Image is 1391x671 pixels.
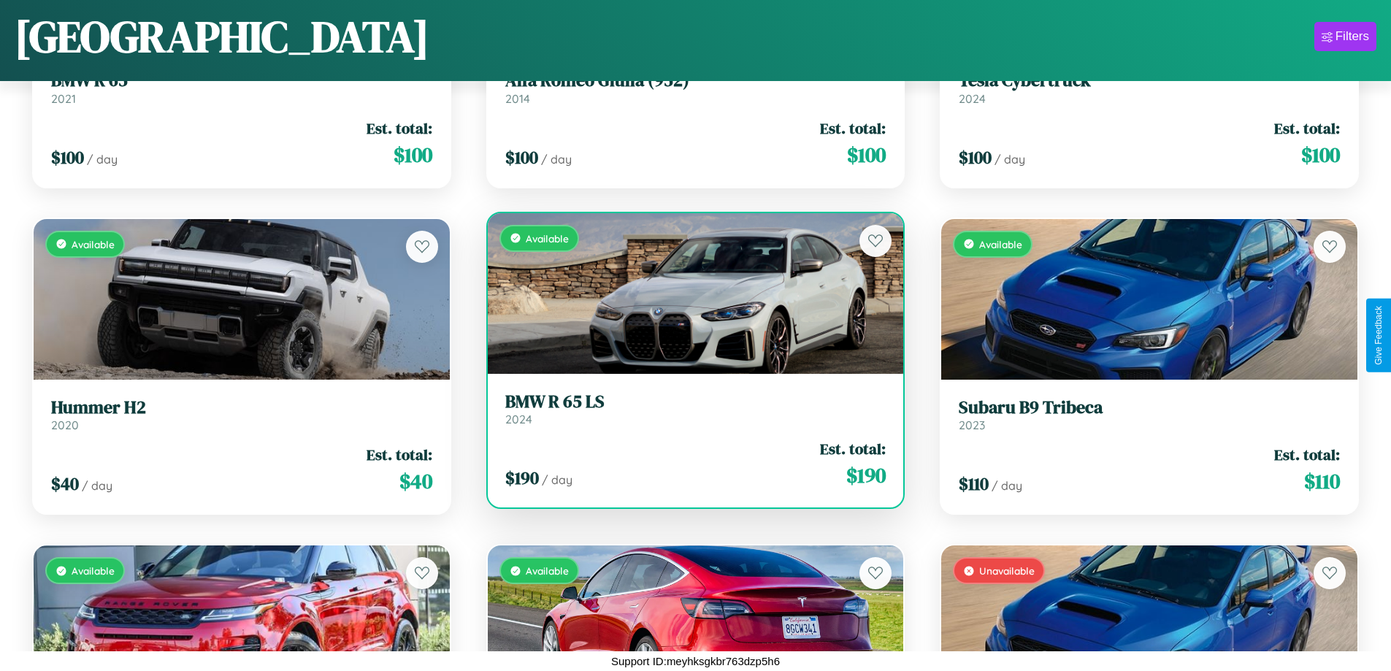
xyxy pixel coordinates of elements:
span: Est. total: [820,118,886,139]
span: / day [992,478,1022,493]
span: Available [526,232,569,245]
span: $ 100 [959,145,992,169]
span: $ 100 [394,140,432,169]
span: 2024 [959,91,986,106]
a: Subaru B9 Tribeca2023 [959,397,1340,433]
button: Filters [1314,22,1376,51]
span: $ 100 [51,145,84,169]
span: Est. total: [820,438,886,459]
span: / day [542,472,572,487]
div: Filters [1336,29,1369,44]
h3: Subaru B9 Tribeca [959,397,1340,418]
span: Est. total: [1274,118,1340,139]
h3: BMW R 65 [51,70,432,91]
p: Support ID: meyhksgkbr763dzp5h6 [611,651,780,671]
span: / day [995,152,1025,166]
span: $ 110 [1304,467,1340,496]
h3: Alfa Romeo Giulia (952) [505,70,886,91]
span: Unavailable [979,564,1035,577]
span: / day [541,152,572,166]
span: $ 100 [847,140,886,169]
h3: Hummer H2 [51,397,432,418]
a: BMW R 652021 [51,70,432,106]
a: Tesla Cybertruck2024 [959,70,1340,106]
span: $ 190 [846,461,886,490]
span: $ 40 [399,467,432,496]
span: Available [526,564,569,577]
span: Est. total: [367,444,432,465]
span: Available [72,564,115,577]
h3: Tesla Cybertruck [959,70,1340,91]
span: 2014 [505,91,530,106]
div: Give Feedback [1373,306,1384,365]
a: BMW R 65 LS2024 [505,391,886,427]
a: Alfa Romeo Giulia (952)2014 [505,70,886,106]
span: / day [82,478,112,493]
span: $ 190 [505,466,539,490]
span: $ 110 [959,472,989,496]
span: Available [979,238,1022,250]
span: 2020 [51,418,79,432]
span: $ 40 [51,472,79,496]
span: $ 100 [1301,140,1340,169]
span: 2023 [959,418,985,432]
h3: BMW R 65 LS [505,391,886,413]
span: / day [87,152,118,166]
span: Available [72,238,115,250]
span: $ 100 [505,145,538,169]
span: Est. total: [1274,444,1340,465]
span: Est. total: [367,118,432,139]
a: Hummer H22020 [51,397,432,433]
span: 2021 [51,91,76,106]
h1: [GEOGRAPHIC_DATA] [15,7,429,66]
span: 2024 [505,412,532,426]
